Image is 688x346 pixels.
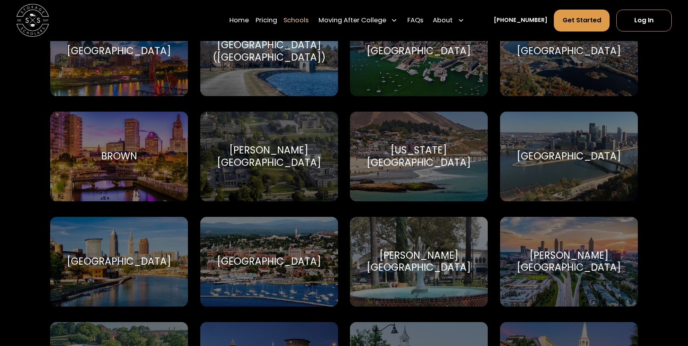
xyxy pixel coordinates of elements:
[200,6,338,96] a: Go to selected school
[360,144,478,169] div: [US_STATE][GEOGRAPHIC_DATA]
[50,112,188,202] a: Go to selected school
[500,112,638,202] a: Go to selected school
[616,10,672,31] a: Log In
[210,144,328,169] div: [PERSON_NAME][GEOGRAPHIC_DATA]
[517,45,621,57] div: [GEOGRAPHIC_DATA]
[350,217,488,307] a: Go to selected school
[407,9,423,32] a: FAQs
[430,9,467,32] div: About
[256,9,277,32] a: Pricing
[67,45,171,57] div: [GEOGRAPHIC_DATA]
[360,250,478,274] div: [PERSON_NAME][GEOGRAPHIC_DATA]
[350,112,488,202] a: Go to selected school
[16,4,49,37] img: Storage Scholars main logo
[433,16,453,26] div: About
[283,9,309,32] a: Schools
[200,217,338,307] a: Go to selected school
[319,16,386,26] div: Moving After College
[510,250,628,274] div: [PERSON_NAME][GEOGRAPHIC_DATA]
[229,9,249,32] a: Home
[350,6,488,96] a: Go to selected school
[554,10,610,31] a: Get Started
[50,217,188,307] a: Go to selected school
[517,150,621,163] div: [GEOGRAPHIC_DATA]
[101,150,137,163] div: Brown
[217,256,321,268] div: [GEOGRAPHIC_DATA]
[494,16,547,25] a: [PHONE_NUMBER]
[500,6,638,96] a: Go to selected school
[50,6,188,96] a: Go to selected school
[67,256,171,268] div: [GEOGRAPHIC_DATA]
[315,9,401,32] div: Moving After College
[367,45,471,57] div: [GEOGRAPHIC_DATA]
[200,112,338,202] a: Go to selected school
[210,39,328,63] div: [GEOGRAPHIC_DATA] ([GEOGRAPHIC_DATA])
[500,217,638,307] a: Go to selected school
